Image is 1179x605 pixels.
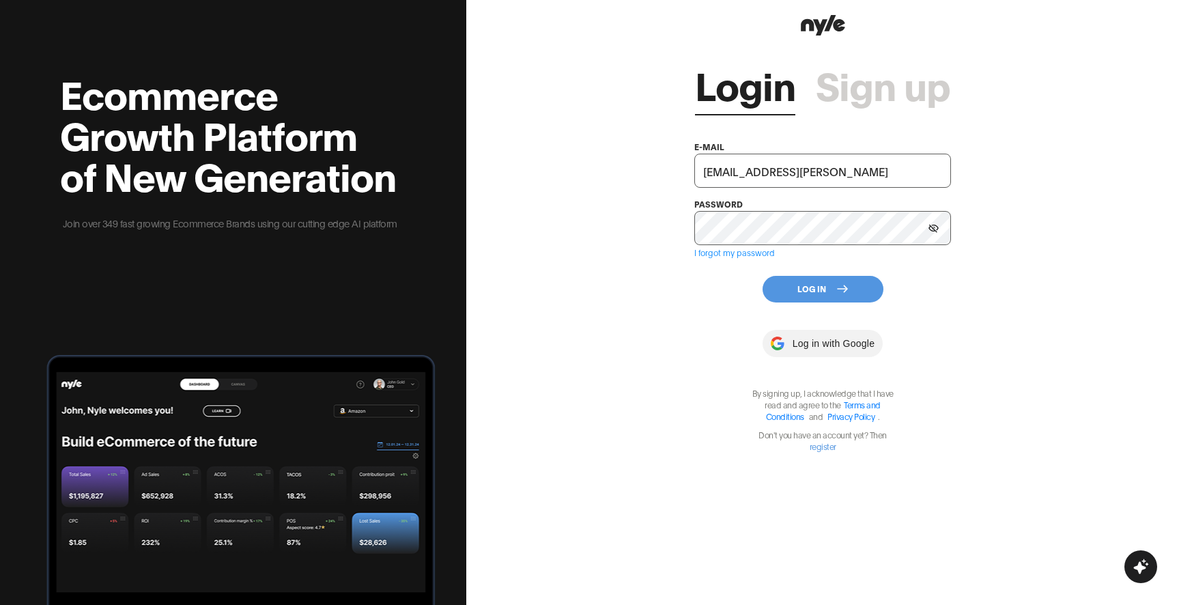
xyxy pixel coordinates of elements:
[763,330,883,357] button: Log in with Google
[766,399,881,421] a: Terms and Conditions
[60,216,399,231] p: Join over 349 fast growing Ecommerce Brands using our cutting edge AI platform
[827,411,875,421] a: Privacy Policy
[694,141,724,152] label: e-mail
[806,411,827,421] span: and
[60,72,399,195] h2: Ecommerce Growth Platform of New Generation
[694,199,743,209] label: password
[694,247,775,257] a: I forgot my password
[744,387,901,422] p: By signing up, I acknowledge that I have read and agree to the .
[695,64,795,104] a: Login
[763,276,883,302] button: Log In
[810,441,836,451] a: register
[744,429,901,452] p: Don't you have an account yet? Then
[816,64,950,104] a: Sign up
